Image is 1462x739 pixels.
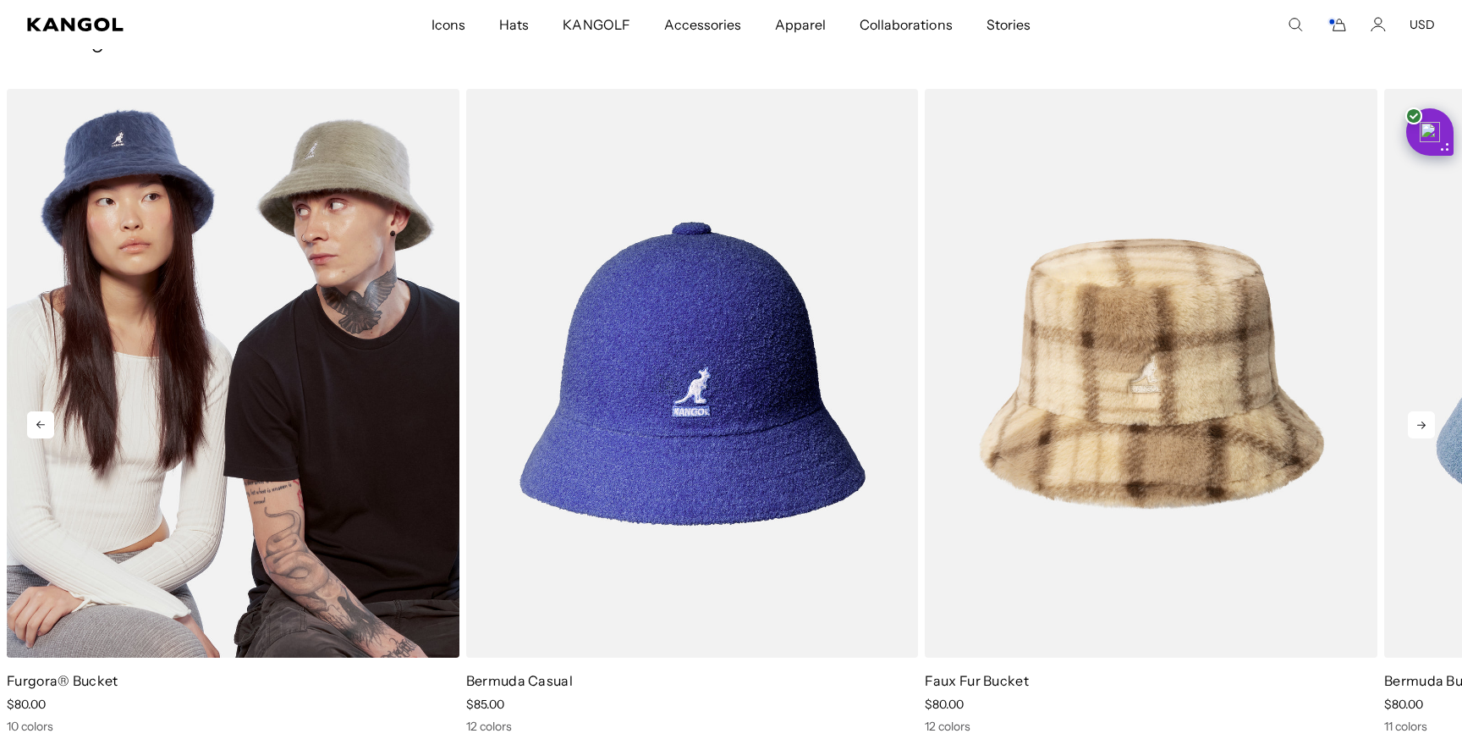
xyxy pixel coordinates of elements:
[466,89,919,657] img: Bermuda Casual
[466,719,919,734] div: 12 colors
[1371,17,1386,32] a: Account
[925,672,1029,689] a: Faux Fur Bucket
[466,697,504,712] span: $85.00
[7,89,459,657] img: Furgora® Bucket
[925,89,1377,657] img: Faux Fur Bucket
[27,18,285,31] a: Kangol
[1384,697,1423,712] span: $80.00
[1327,17,1347,32] button: Cart
[7,719,459,734] div: 10 colors
[7,697,46,712] span: $80.00
[1288,17,1303,32] summary: Search here
[1410,17,1435,32] button: USD
[918,89,1377,733] div: 3 of 5
[466,672,573,689] a: Bermuda Casual
[925,697,964,712] span: $80.00
[7,672,118,689] a: Furgora® Bucket
[459,89,919,733] div: 2 of 5
[925,719,1377,734] div: 12 colors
